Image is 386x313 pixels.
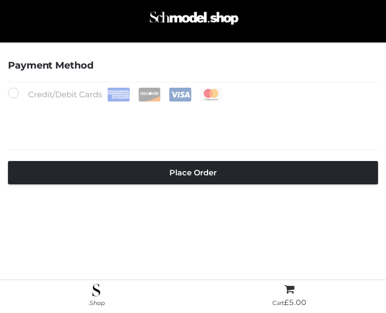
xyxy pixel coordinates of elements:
[284,298,306,307] bdi: 5.00
[89,299,105,307] span: .Shop
[107,88,130,101] img: Amex
[169,88,192,101] img: Visa
[148,6,240,36] img: Schmodel Admin 964
[8,161,378,184] button: Place order
[200,88,222,101] img: Mastercard
[8,60,378,72] h4: Payment Method
[6,99,376,139] iframe: Secure payment input frame
[284,298,289,307] span: £
[145,9,240,36] a: Schmodel Admin 964
[92,284,100,297] img: .Shop
[8,88,224,101] label: Credit/Debit Cards
[138,88,161,101] img: Discover
[272,299,306,307] span: Cart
